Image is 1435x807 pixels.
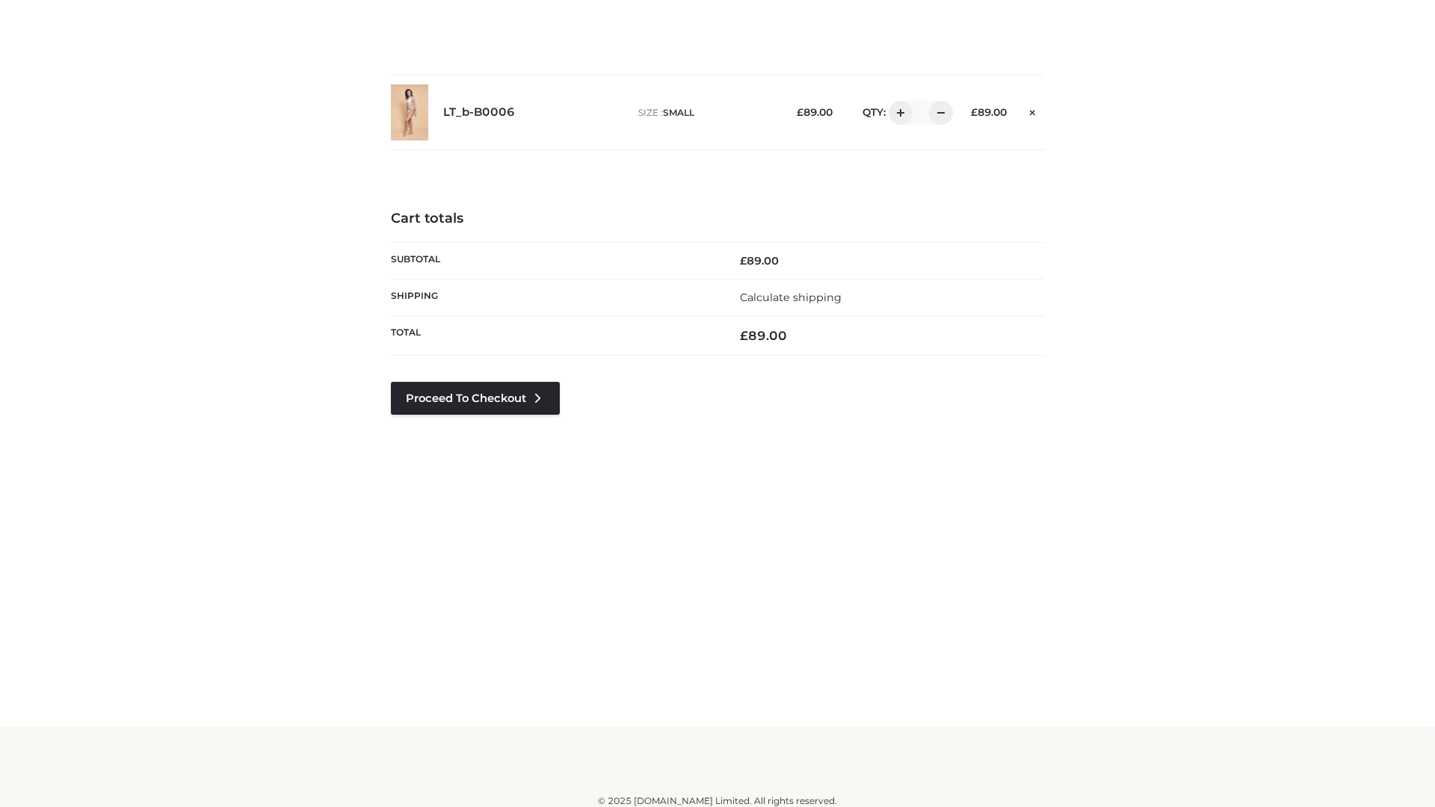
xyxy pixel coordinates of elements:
bdi: 89.00 [740,254,779,268]
a: Remove this item [1022,101,1044,120]
bdi: 89.00 [740,328,787,343]
a: LT_b-B0006 [443,105,515,120]
th: Subtotal [391,242,717,279]
bdi: 89.00 [797,106,833,118]
a: Proceed to Checkout [391,382,560,415]
th: Shipping [391,279,717,315]
span: £ [971,106,978,118]
div: QTY: [848,101,948,125]
h4: Cart totals [391,211,1044,227]
a: Calculate shipping [740,291,842,304]
span: £ [740,254,747,268]
span: £ [740,328,748,343]
th: Total [391,316,717,356]
span: SMALL [663,107,694,118]
span: £ [797,106,803,118]
p: size : [638,106,774,120]
bdi: 89.00 [971,106,1007,118]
